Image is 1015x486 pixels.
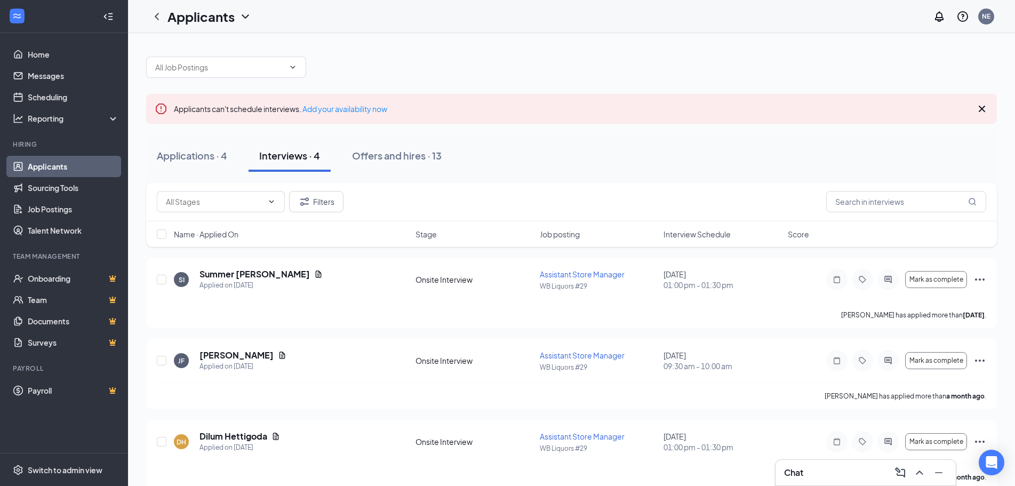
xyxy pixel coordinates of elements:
[199,280,323,291] div: Applied on [DATE]
[946,392,985,400] b: a month ago
[664,229,731,240] span: Interview Schedule
[415,355,533,366] div: Onsite Interview
[956,10,969,23] svg: QuestionInfo
[540,350,625,360] span: Assistant Store Manager
[167,7,235,26] h1: Applicants
[540,269,625,279] span: Assistant Store Manager
[28,268,119,289] a: OnboardingCrown
[664,431,781,452] div: [DATE]
[894,466,907,479] svg: ComposeMessage
[199,431,267,442] h5: Dilum Hettigoda
[909,276,963,283] span: Mark as complete
[841,310,986,320] p: [PERSON_NAME] has applied more than .
[28,332,119,353] a: SurveysCrown
[415,274,533,285] div: Onsite Interview
[199,349,274,361] h5: [PERSON_NAME]
[415,436,533,447] div: Onsite Interview
[664,350,781,371] div: [DATE]
[913,466,926,479] svg: ChevronUp
[157,149,227,162] div: Applications · 4
[13,465,23,475] svg: Settings
[28,44,119,65] a: Home
[932,466,945,479] svg: Minimize
[540,363,658,372] p: WB Liquors #29
[28,156,119,177] a: Applicants
[905,433,967,450] button: Mark as complete
[13,113,23,124] svg: Analysis
[155,102,167,115] svg: Error
[174,229,238,240] span: Name · Applied On
[179,275,185,284] div: SI
[882,437,894,446] svg: ActiveChat
[973,273,986,286] svg: Ellipses
[784,467,803,479] h3: Chat
[540,229,580,240] span: Job posting
[259,149,320,162] div: Interviews · 4
[28,465,102,475] div: Switch to admin view
[28,289,119,310] a: TeamCrown
[830,356,843,365] svg: Note
[882,275,894,284] svg: ActiveChat
[963,311,985,319] b: [DATE]
[13,252,117,261] div: Team Management
[909,357,963,364] span: Mark as complete
[973,435,986,448] svg: Ellipses
[199,442,280,453] div: Applied on [DATE]
[856,275,869,284] svg: Tag
[976,102,988,115] svg: Cross
[199,268,310,280] h5: Summer [PERSON_NAME]
[177,437,186,447] div: DH
[856,356,869,365] svg: Tag
[13,364,117,373] div: Payroll
[28,113,119,124] div: Reporting
[199,361,286,372] div: Applied on [DATE]
[103,11,114,22] svg: Collapse
[905,352,967,369] button: Mark as complete
[12,11,22,21] svg: WorkstreamLogo
[314,270,323,278] svg: Document
[166,196,263,208] input: All Stages
[830,275,843,284] svg: Note
[289,63,297,71] svg: ChevronDown
[825,392,986,401] p: [PERSON_NAME] has applied more than .
[664,280,781,290] span: 01:00 pm - 01:30 pm
[973,354,986,367] svg: Ellipses
[302,104,387,114] a: Add your availability now
[882,356,894,365] svg: ActiveChat
[239,10,252,23] svg: ChevronDown
[788,229,809,240] span: Score
[352,149,442,162] div: Offers and hires · 13
[830,437,843,446] svg: Note
[930,464,947,481] button: Minimize
[174,104,387,114] span: Applicants can't schedule interviews.
[933,10,946,23] svg: Notifications
[826,191,986,212] input: Search in interviews
[982,12,990,21] div: NE
[540,444,658,453] p: WB Liquors #29
[28,220,119,241] a: Talent Network
[905,271,967,288] button: Mark as complete
[540,282,658,291] p: WB Liquors #29
[271,432,280,441] svg: Document
[28,198,119,220] a: Job Postings
[909,438,963,445] span: Mark as complete
[28,177,119,198] a: Sourcing Tools
[856,437,869,446] svg: Tag
[28,65,119,86] a: Messages
[664,442,781,452] span: 01:00 pm - 01:30 pm
[664,361,781,371] span: 09:30 am - 10:00 am
[150,10,163,23] svg: ChevronLeft
[278,351,286,360] svg: Document
[540,432,625,441] span: Assistant Store Manager
[267,197,276,206] svg: ChevronDown
[178,356,185,365] div: JF
[946,473,985,481] b: a month ago
[155,61,284,73] input: All Job Postings
[664,269,781,290] div: [DATE]
[28,380,119,401] a: PayrollCrown
[289,191,343,212] button: Filter Filters
[298,195,311,208] svg: Filter
[968,197,977,206] svg: MagnifyingGlass
[415,229,437,240] span: Stage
